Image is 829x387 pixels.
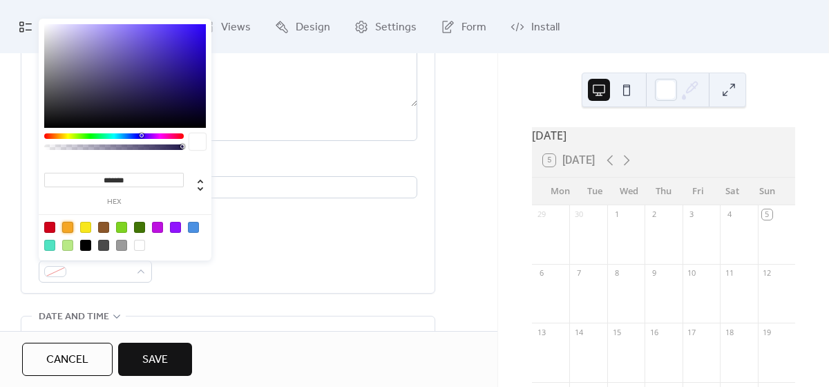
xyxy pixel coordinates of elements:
[750,178,784,205] div: Sun
[8,6,99,48] a: My Events
[724,209,734,220] div: 4
[715,178,750,205] div: Sat
[687,327,697,337] div: 17
[134,222,145,233] div: #417505
[536,209,546,220] div: 29
[296,17,330,38] span: Design
[536,268,546,279] div: 6
[573,209,584,220] div: 30
[344,6,427,48] a: Settings
[118,343,192,376] button: Save
[578,178,612,205] div: Tue
[221,17,251,38] span: Views
[532,127,795,144] div: [DATE]
[611,327,622,337] div: 15
[687,268,697,279] div: 10
[80,240,91,251] div: #000000
[573,327,584,337] div: 14
[116,222,127,233] div: #7ED321
[116,240,127,251] div: #9B9B9B
[531,17,560,38] span: Install
[762,209,772,220] div: 5
[762,327,772,337] div: 19
[190,6,261,48] a: Views
[98,240,109,251] div: #4A4A4A
[44,198,184,206] label: hex
[39,309,109,325] span: Date and time
[543,178,578,205] div: Mon
[62,240,73,251] div: #B8E986
[80,222,91,233] div: #F8E71C
[134,240,145,251] div: #FFFFFF
[647,178,681,205] div: Thu
[612,178,647,205] div: Wed
[142,352,168,368] span: Save
[98,222,109,233] div: #8B572A
[103,6,187,48] a: Connect
[611,268,622,279] div: 8
[430,6,497,48] a: Form
[22,343,113,376] button: Cancel
[188,222,199,233] div: #4A90E2
[687,209,697,220] div: 3
[724,327,734,337] div: 18
[762,268,772,279] div: 12
[461,17,486,38] span: Form
[44,240,55,251] div: #50E3C2
[649,268,659,279] div: 9
[265,6,341,48] a: Design
[39,158,414,174] div: Location
[680,178,715,205] div: Fri
[536,327,546,337] div: 13
[724,268,734,279] div: 11
[649,327,659,337] div: 16
[375,17,417,38] span: Settings
[152,222,163,233] div: #BD10E0
[170,222,181,233] div: #9013FE
[649,209,659,220] div: 2
[500,6,570,48] a: Install
[62,222,73,233] div: #F5A623
[46,352,88,368] span: Cancel
[44,222,55,233] div: #D0021B
[611,209,622,220] div: 1
[573,268,584,279] div: 7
